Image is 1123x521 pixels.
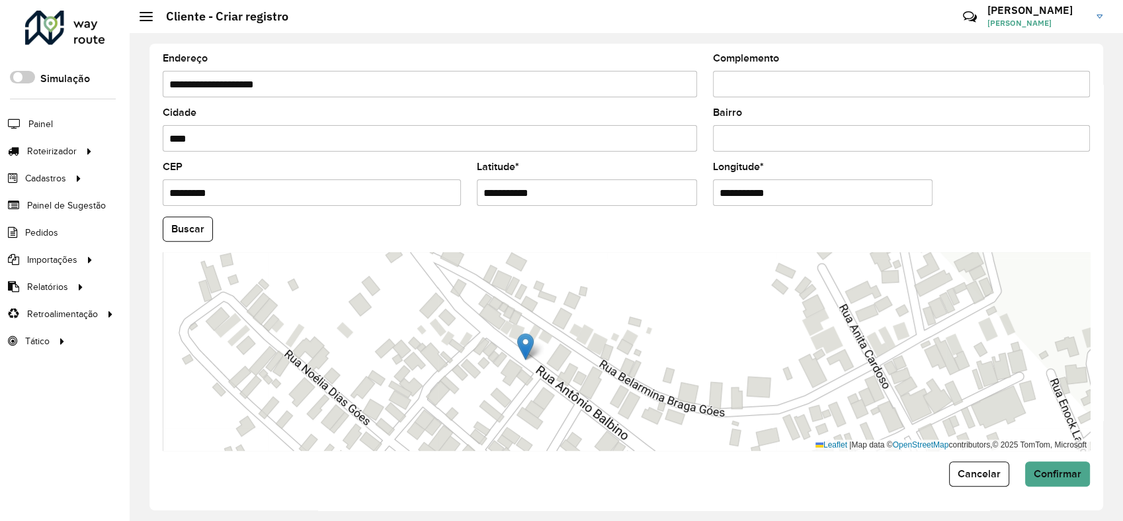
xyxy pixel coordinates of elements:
[477,159,519,175] label: Latitude
[163,50,208,66] label: Endereço
[987,17,1087,29] span: [PERSON_NAME]
[958,468,1001,479] span: Cancelar
[153,9,288,24] h2: Cliente - Criar registro
[815,440,847,450] a: Leaflet
[27,144,77,158] span: Roteirizador
[893,440,949,450] a: OpenStreetMap
[987,4,1087,17] h3: [PERSON_NAME]
[27,253,77,267] span: Importações
[713,159,764,175] label: Longitude
[25,171,66,185] span: Cadastros
[163,105,196,120] label: Cidade
[163,159,183,175] label: CEP
[28,117,53,131] span: Painel
[849,440,851,450] span: |
[27,199,106,213] span: Painel de Sugestão
[517,333,534,360] img: Marker
[40,71,90,87] label: Simulação
[812,440,1090,451] div: Map data © contributors,© 2025 TomTom, Microsoft
[713,105,742,120] label: Bairro
[949,461,1009,487] button: Cancelar
[27,307,98,321] span: Retroalimentação
[1025,461,1090,487] button: Confirmar
[27,280,68,294] span: Relatórios
[713,50,779,66] label: Complemento
[1034,468,1081,479] span: Confirmar
[25,334,50,348] span: Tático
[956,3,984,31] a: Contato Rápido
[25,226,58,240] span: Pedidos
[163,216,213,242] button: Buscar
